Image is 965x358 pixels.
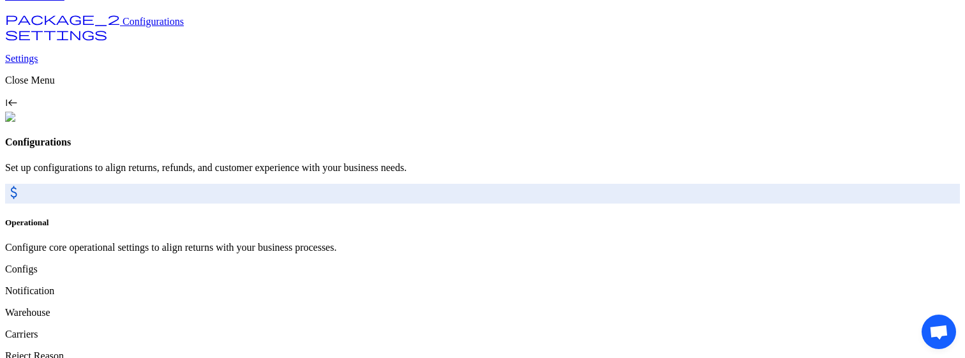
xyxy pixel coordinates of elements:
a: package_2 Configurations [5,16,184,27]
h4: Configurations [5,137,960,148]
span: Configurations [123,16,184,27]
div: Close Menukeyboard_tab_rtl [5,75,960,112]
p: Notification [5,285,960,297]
a: settings Settings [5,31,960,64]
span: Configs [5,264,38,274]
p: Configure core operational settings to align returns with your business processes. [5,242,960,253]
img: commonGraphics [5,112,88,123]
p: Settings [5,53,960,64]
span: package_2 [5,12,120,25]
p: Set up configurations to align returns, refunds, and customer experience with your business needs. [5,162,960,174]
span: keyboard_tab_rtl [5,96,18,109]
span: settings [5,27,107,40]
span: attach_money [5,184,22,201]
h5: Operational [5,218,960,228]
p: Close Menu [5,75,960,86]
p: Carriers [5,329,960,340]
div: Open chat [922,315,956,349]
p: Warehouse [5,307,960,318]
